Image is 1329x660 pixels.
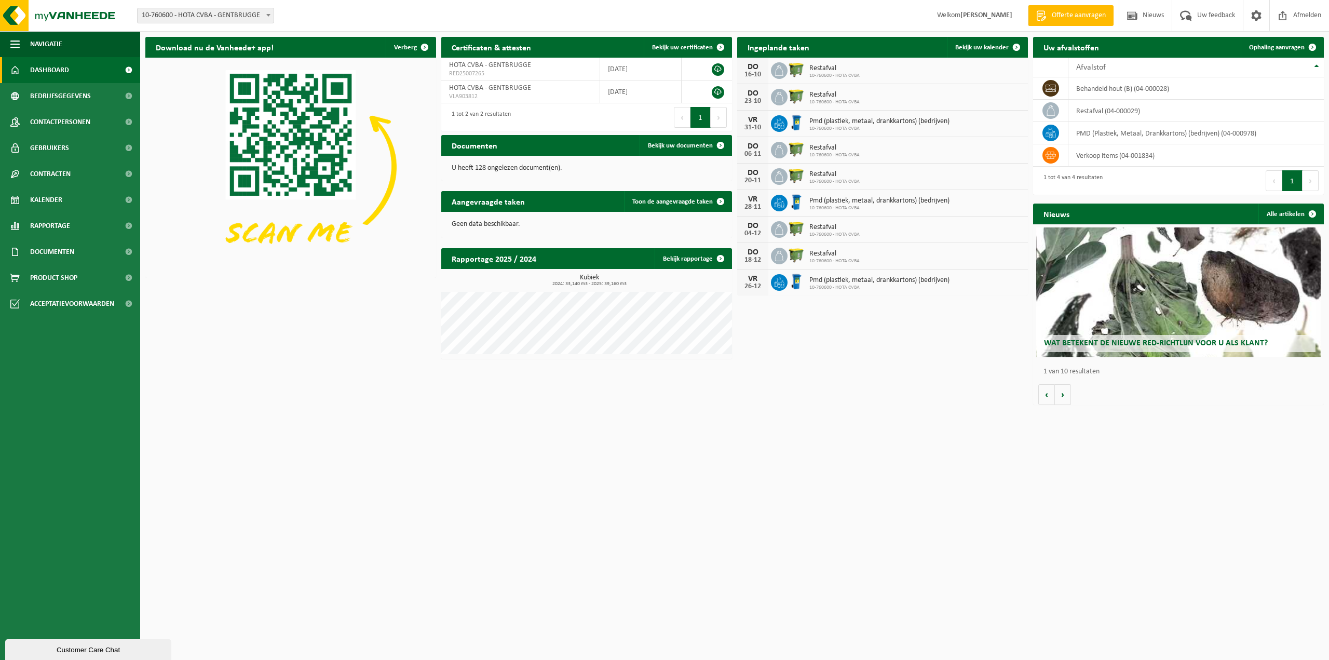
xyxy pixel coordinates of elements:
[742,222,763,230] div: DO
[138,8,274,23] span: 10-760600 - HOTA CVBA - GENTBRUGGE
[30,83,91,109] span: Bedrijfsgegevens
[1266,170,1282,191] button: Previous
[648,142,713,149] span: Bekijk uw documenten
[809,205,950,211] span: 10-760600 - HOTA CVBA
[441,37,541,57] h2: Certificaten & attesten
[5,637,173,660] iframe: chat widget
[1258,204,1323,224] a: Alle artikelen
[1068,122,1324,144] td: PMD (Plastiek, Metaal, Drankkartons) (bedrijven) (04-000978)
[449,61,531,69] span: HOTA CVBA - GENTBRUGGE
[742,204,763,211] div: 28-11
[742,177,763,184] div: 20-11
[30,161,71,187] span: Contracten
[809,64,860,73] span: Restafval
[788,193,805,211] img: WB-0240-HPE-BE-01
[674,107,690,128] button: Previous
[644,37,731,58] a: Bekijk uw certificaten
[809,258,860,264] span: 10-760600 - HOTA CVBA
[788,61,805,78] img: WB-1100-HPE-GN-50
[1303,170,1319,191] button: Next
[1043,368,1319,375] p: 1 van 10 resultaten
[1249,44,1305,51] span: Ophaling aanvragen
[788,87,805,105] img: WB-1100-HPE-GN-50
[1038,384,1055,405] button: Vorige
[30,291,114,317] span: Acceptatievoorwaarden
[788,246,805,264] img: WB-1100-HPE-GN-50
[1044,339,1268,347] span: Wat betekent de nieuwe RED-richtlijn voor u als klant?
[446,274,732,287] h3: Kubiek
[711,107,727,128] button: Next
[1033,204,1080,224] h2: Nieuws
[742,71,763,78] div: 16-10
[788,273,805,290] img: WB-0240-HPE-BE-01
[742,98,763,105] div: 23-10
[145,37,284,57] h2: Download nu de Vanheede+ app!
[1068,77,1324,100] td: behandeld hout (B) (04-000028)
[600,58,682,80] td: [DATE]
[386,37,435,58] button: Verberg
[137,8,274,23] span: 10-760600 - HOTA CVBA - GENTBRUGGE
[742,63,763,71] div: DO
[394,44,417,51] span: Verberg
[742,116,763,124] div: VR
[788,114,805,131] img: WB-0240-HPE-BE-01
[742,230,763,237] div: 04-12
[30,239,74,265] span: Documenten
[947,37,1027,58] a: Bekijk uw kalender
[809,179,860,185] span: 10-760600 - HOTA CVBA
[30,187,62,213] span: Kalender
[809,152,860,158] span: 10-760600 - HOTA CVBA
[632,198,713,205] span: Toon de aangevraagde taken
[452,165,722,172] p: U heeft 128 ongelezen document(en).
[809,285,950,291] span: 10-760600 - HOTA CVBA
[690,107,711,128] button: 1
[1036,227,1321,357] a: Wat betekent de nieuwe RED-richtlijn voor u als klant?
[1028,5,1114,26] a: Offerte aanvragen
[30,57,69,83] span: Dashboard
[809,99,860,105] span: 10-760600 - HOTA CVBA
[809,223,860,232] span: Restafval
[30,135,69,161] span: Gebruikers
[1038,169,1103,192] div: 1 tot 4 van 4 resultaten
[1282,170,1303,191] button: 1
[1076,63,1106,72] span: Afvalstof
[788,220,805,237] img: WB-1100-HPE-GN-50
[742,195,763,204] div: VR
[742,257,763,264] div: 18-12
[809,197,950,205] span: Pmd (plastiek, metaal, drankkartons) (bedrijven)
[441,191,535,211] h2: Aangevraagde taken
[788,167,805,184] img: WB-1100-HPE-GN-50
[742,248,763,257] div: DO
[1068,100,1324,122] td: restafval (04-000029)
[449,70,592,78] span: RED25007265
[955,44,1009,51] span: Bekijk uw kalender
[600,80,682,103] td: [DATE]
[441,135,508,155] h2: Documenten
[960,11,1012,19] strong: [PERSON_NAME]
[809,91,860,99] span: Restafval
[1055,384,1071,405] button: Volgende
[452,221,722,228] p: Geen data beschikbaar.
[449,92,592,101] span: VLA903812
[788,140,805,158] img: WB-1100-HPE-GN-50
[1049,10,1108,21] span: Offerte aanvragen
[809,276,950,285] span: Pmd (plastiek, metaal, drankkartons) (bedrijven)
[809,250,860,258] span: Restafval
[652,44,713,51] span: Bekijk uw certificaten
[1033,37,1109,57] h2: Uw afvalstoffen
[446,106,511,129] div: 1 tot 2 van 2 resultaten
[742,124,763,131] div: 31-10
[809,232,860,238] span: 10-760600 - HOTA CVBA
[30,213,70,239] span: Rapportage
[449,84,531,92] span: HOTA CVBA - GENTBRUGGE
[30,265,77,291] span: Product Shop
[809,144,860,152] span: Restafval
[145,58,436,276] img: Download de VHEPlus App
[742,275,763,283] div: VR
[742,283,763,290] div: 26-12
[30,109,90,135] span: Contactpersonen
[655,248,731,269] a: Bekijk rapportage
[624,191,731,212] a: Toon de aangevraagde taken
[441,248,547,268] h2: Rapportage 2025 / 2024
